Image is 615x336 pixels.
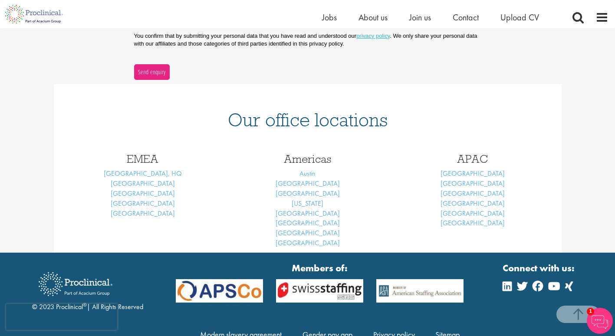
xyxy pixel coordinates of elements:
h1: Our office locations [67,110,549,129]
img: Proclinical Recruitment [32,266,119,302]
img: APSCo [370,279,470,302]
img: APSCo [169,279,270,302]
img: Chatbot [587,308,613,334]
span: Send enquiry [138,67,166,77]
a: [GEOGRAPHIC_DATA] [441,189,505,198]
a: [GEOGRAPHIC_DATA] [276,179,340,188]
a: About us [358,12,388,23]
p: You confirm that by submitting your personal data that you have read and understood our . We only... [134,32,481,48]
a: Austin [299,169,316,178]
a: [GEOGRAPHIC_DATA], HQ [104,169,182,178]
a: Upload CV [500,12,539,23]
a: [GEOGRAPHIC_DATA] [441,199,505,208]
a: [GEOGRAPHIC_DATA] [111,199,175,208]
a: Jobs [322,12,337,23]
a: [GEOGRAPHIC_DATA] [441,179,505,188]
h3: APAC [397,153,549,165]
strong: Connect with us: [503,261,576,275]
button: Send enquiry [134,64,170,80]
img: APSCo [270,279,370,302]
strong: Members of: [176,261,464,275]
a: Join us [409,12,431,23]
a: [GEOGRAPHIC_DATA] [276,228,340,237]
a: privacy policy [356,33,390,39]
span: 1 [587,308,594,315]
a: [GEOGRAPHIC_DATA] [111,179,175,188]
sup: ® [83,301,87,308]
a: [GEOGRAPHIC_DATA] [276,209,340,218]
h3: Americas [232,153,384,165]
a: Contact [453,12,479,23]
a: [GEOGRAPHIC_DATA] [276,238,340,247]
a: [GEOGRAPHIC_DATA] [111,209,175,218]
a: [GEOGRAPHIC_DATA] [441,209,505,218]
div: © 2023 Proclinical | All Rights Reserved [32,266,143,312]
a: [GEOGRAPHIC_DATA] [441,169,505,178]
a: [GEOGRAPHIC_DATA] [441,218,505,227]
iframe: reCAPTCHA [6,304,117,330]
a: [US_STATE] [292,199,323,208]
a: [GEOGRAPHIC_DATA] [111,189,175,198]
a: [GEOGRAPHIC_DATA] [276,189,340,198]
h3: EMEA [67,153,219,165]
a: [GEOGRAPHIC_DATA] [276,218,340,227]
